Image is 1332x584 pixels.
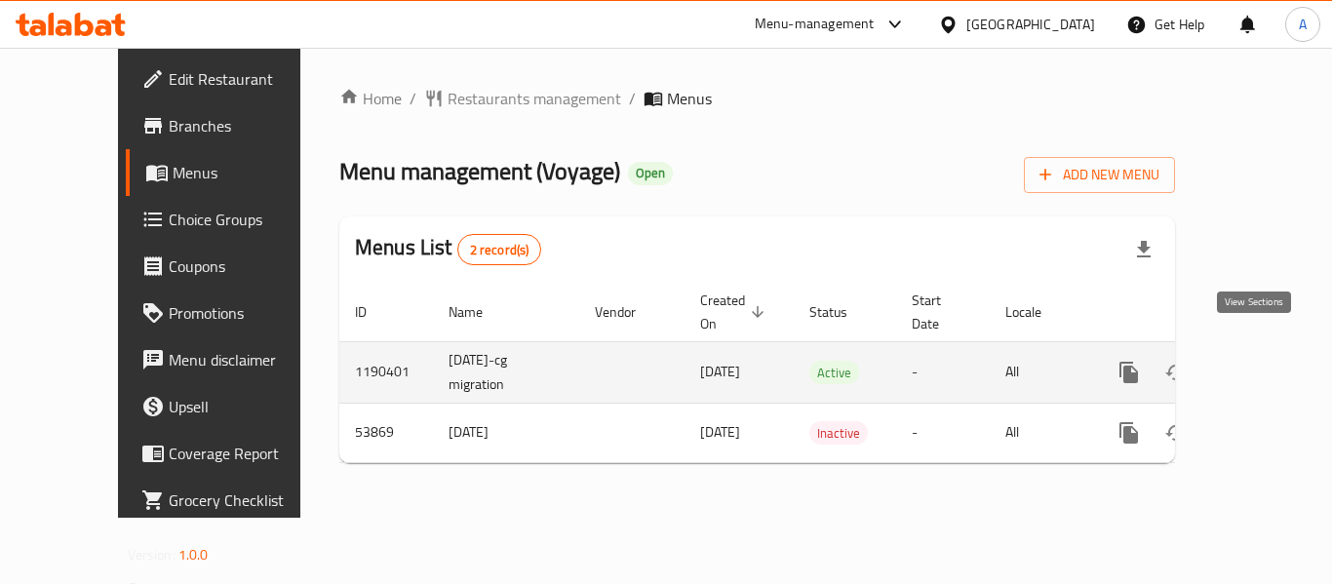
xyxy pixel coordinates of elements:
div: [GEOGRAPHIC_DATA] [966,14,1095,35]
span: 1.0.0 [178,542,209,567]
a: Promotions [126,290,340,336]
span: A [1299,14,1307,35]
span: Edit Restaurant [169,67,325,91]
td: [DATE]-cg migration [433,341,579,403]
div: Export file [1120,226,1167,273]
h2: Menus List [355,233,541,265]
span: Created On [700,289,770,335]
a: Branches [126,102,340,149]
div: Total records count [457,234,542,265]
a: Home [339,87,402,110]
span: Grocery Checklist [169,488,325,512]
nav: breadcrumb [339,87,1175,110]
a: Choice Groups [126,196,340,243]
span: Menu management ( Voyage ) [339,149,620,193]
span: Upsell [169,395,325,418]
a: Coverage Report [126,430,340,477]
li: / [629,87,636,110]
span: Promotions [169,301,325,325]
span: Active [809,362,859,384]
td: [DATE] [433,403,579,462]
span: ID [355,300,392,324]
span: Vendor [595,300,661,324]
th: Actions [1090,283,1309,342]
a: Menus [126,149,340,196]
span: Restaurants management [448,87,621,110]
span: Inactive [809,422,868,445]
span: Menus [173,161,325,184]
a: Upsell [126,383,340,430]
span: [DATE] [700,359,740,384]
span: Version: [128,542,176,567]
a: Restaurants management [424,87,621,110]
span: Status [809,300,873,324]
td: 53869 [339,403,433,462]
td: All [990,403,1090,462]
span: Coupons [169,254,325,278]
div: Inactive [809,421,868,445]
li: / [410,87,416,110]
table: enhanced table [339,283,1309,463]
span: Start Date [912,289,966,335]
span: 2 record(s) [458,241,541,259]
a: Edit Restaurant [126,56,340,102]
a: Coupons [126,243,340,290]
div: Menu-management [755,13,875,36]
td: - [896,341,990,403]
button: more [1106,409,1153,456]
a: Menu disclaimer [126,336,340,383]
td: All [990,341,1090,403]
button: Add New Menu [1024,157,1175,193]
span: Menu disclaimer [169,348,325,371]
span: Open [628,165,673,181]
span: Branches [169,114,325,137]
span: Coverage Report [169,442,325,465]
a: Grocery Checklist [126,477,340,524]
span: Name [449,300,508,324]
span: Add New Menu [1039,163,1159,187]
span: Choice Groups [169,208,325,231]
span: Menus [667,87,712,110]
span: [DATE] [700,419,740,445]
button: Change Status [1153,409,1199,456]
div: Open [628,162,673,185]
td: - [896,403,990,462]
div: Active [809,361,859,384]
td: 1190401 [339,341,433,403]
button: more [1106,349,1153,396]
span: Locale [1005,300,1067,324]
